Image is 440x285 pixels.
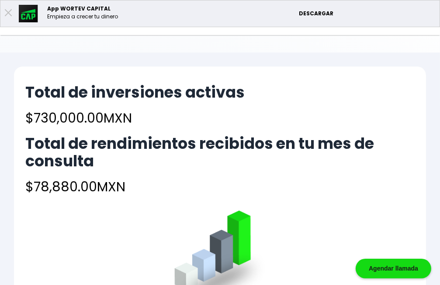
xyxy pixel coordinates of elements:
[19,5,38,22] img: appicon
[47,13,118,21] p: Empieza a crecer tu dinero
[47,5,118,13] p: App WORTEV CAPITAL
[356,259,431,278] div: Agendar llamada
[25,108,245,128] h4: $730,000.00 MXN
[25,84,245,101] h2: Total de inversiones activas
[299,10,435,18] p: DESCARGAR
[25,177,415,197] h4: $78,880.00 MXN
[25,135,415,170] h2: Total de rendimientos recibidos en tu mes de consulta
